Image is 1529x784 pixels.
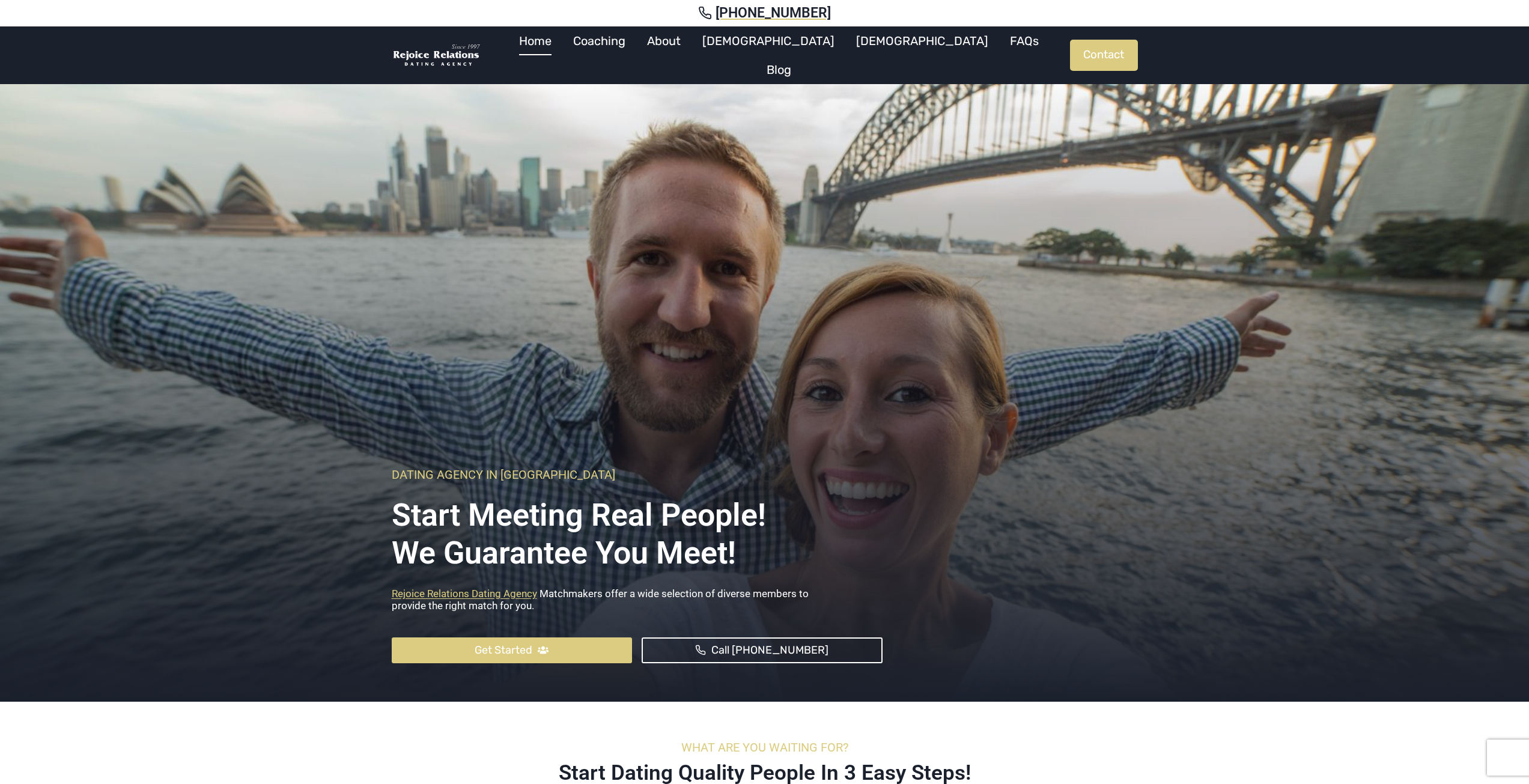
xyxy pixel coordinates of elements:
nav: Primary [488,26,1070,84]
h6: Dating Agency In [GEOGRAPHIC_DATA] [392,467,883,482]
a: Call [PHONE_NUMBER] [642,637,883,663]
h1: Start Meeting Real People! We Guarantee you meet! [392,488,883,572]
a: Rejoice Relations Dating Agency [392,588,537,600]
a: [DEMOGRAPHIC_DATA] [845,26,999,55]
a: [DEMOGRAPHIC_DATA] [692,26,845,55]
span: Call [PHONE_NUMBER] [711,642,828,659]
a: Get Started [392,637,633,663]
span: [PHONE_NUMBER] [716,5,831,22]
a: [PHONE_NUMBER] [14,5,1515,22]
a: Blog [756,55,802,84]
a: Contact [1070,40,1138,71]
a: FAQs [999,26,1050,55]
span: Get Started [475,642,532,659]
p: Matchmakers offer a wide selection of diverse members to provide the right match for you. [392,588,883,618]
h6: What Are you Waiting For? [392,740,1138,755]
a: Coaching [562,26,636,55]
a: About [636,26,692,55]
a: Home [508,26,562,55]
img: Rejoice Relations [392,43,482,68]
